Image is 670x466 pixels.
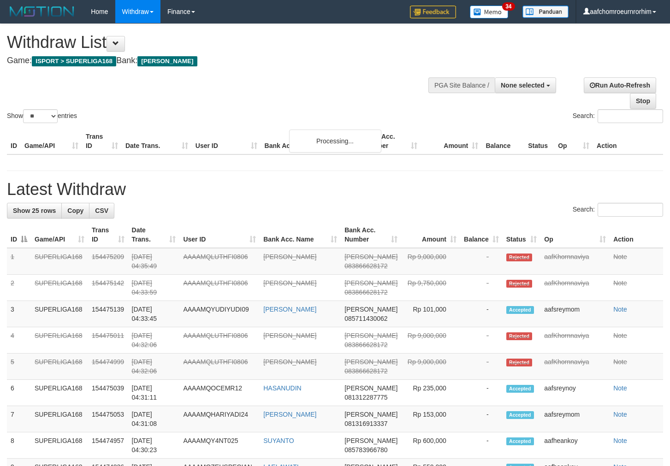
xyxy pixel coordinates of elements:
td: AAAAMQHARIYADI24 [179,406,260,432]
td: SUPERLIGA168 [31,432,88,459]
td: 2 [7,275,31,301]
td: - [460,380,503,406]
td: SUPERLIGA168 [31,380,88,406]
a: Note [613,279,627,287]
span: [PERSON_NAME] [344,384,397,392]
a: [PERSON_NAME] [263,306,316,313]
th: Bank Acc. Number [360,128,421,154]
span: Rejected [506,332,532,340]
td: 154474957 [88,432,128,459]
th: Balance: activate to sort column ascending [460,222,503,248]
span: Accepted [506,385,534,393]
button: None selected [495,77,556,93]
td: aafKhornnaviya [540,327,610,354]
th: Trans ID: activate to sort column ascending [88,222,128,248]
span: 34 [502,2,515,11]
th: Bank Acc. Number: activate to sort column ascending [341,222,401,248]
td: 154475139 [88,301,128,327]
h4: Game: Bank: [7,56,438,65]
span: [PERSON_NAME] [344,332,397,339]
td: Rp 9,000,000 [401,248,460,275]
td: Rp 235,000 [401,380,460,406]
th: Date Trans. [122,128,192,154]
td: - [460,327,503,354]
td: [DATE] 04:32:06 [128,327,180,354]
a: Note [613,253,627,260]
td: 154475209 [88,248,128,275]
td: 154475011 [88,327,128,354]
th: Balance [482,128,524,154]
span: [PERSON_NAME] [137,56,197,66]
td: 6 [7,380,31,406]
a: SUYANTO [263,437,294,444]
div: Processing... [289,130,381,153]
span: Copy 081316913337 to clipboard [344,420,387,427]
td: 154475039 [88,380,128,406]
a: [PERSON_NAME] [263,332,316,339]
td: aafheankoy [540,432,610,459]
td: Rp 600,000 [401,432,460,459]
td: SUPERLIGA168 [31,275,88,301]
td: - [460,248,503,275]
th: Date Trans.: activate to sort column ascending [128,222,180,248]
td: - [460,354,503,380]
td: [DATE] 04:31:08 [128,406,180,432]
th: Op: activate to sort column ascending [540,222,610,248]
td: aafKhornnaviya [540,248,610,275]
th: ID: activate to sort column descending [7,222,31,248]
div: PGA Site Balance / [428,77,495,93]
th: Amount [421,128,482,154]
label: Show entries [7,109,77,123]
label: Search: [573,203,663,217]
a: Note [613,358,627,366]
td: [DATE] 04:32:06 [128,354,180,380]
span: Copy 085711430062 to clipboard [344,315,387,322]
td: aafsreymom [540,406,610,432]
td: AAAAMQOCEMR12 [179,380,260,406]
td: AAAAMQY4NT025 [179,432,260,459]
td: AAAAMQYUDIYUDI09 [179,301,260,327]
a: Note [613,332,627,339]
span: Accepted [506,411,534,419]
a: HASANUDIN [263,384,301,392]
span: Copy 083866628172 to clipboard [344,289,387,296]
a: [PERSON_NAME] [263,279,316,287]
a: Stop [630,93,656,109]
th: ID [7,128,21,154]
td: aafKhornnaviya [540,275,610,301]
a: [PERSON_NAME] [263,411,316,418]
a: Copy [61,203,89,218]
span: Copy 085783966780 to clipboard [344,446,387,454]
td: 3 [7,301,31,327]
td: [DATE] 04:33:59 [128,275,180,301]
a: Show 25 rows [7,203,62,218]
span: Copy [67,207,83,214]
th: Game/API: activate to sort column ascending [31,222,88,248]
th: Trans ID [82,128,122,154]
a: [PERSON_NAME] [263,253,316,260]
span: [PERSON_NAME] [344,253,397,260]
td: - [460,406,503,432]
h1: Withdraw List [7,33,438,52]
th: Bank Acc. Name [261,128,361,154]
td: - [460,432,503,459]
a: Note [613,411,627,418]
select: Showentries [23,109,58,123]
span: Show 25 rows [13,207,56,214]
td: Rp 9,750,000 [401,275,460,301]
span: Accepted [506,437,534,445]
td: SUPERLIGA168 [31,248,88,275]
td: 7 [7,406,31,432]
td: 154475053 [88,406,128,432]
td: 154475142 [88,275,128,301]
td: [DATE] 04:33:45 [128,301,180,327]
th: Status [524,128,554,154]
img: panduan.png [522,6,569,18]
span: ISPORT > SUPERLIGA168 [32,56,116,66]
td: 1 [7,248,31,275]
td: 5 [7,354,31,380]
th: Amount: activate to sort column ascending [401,222,460,248]
td: AAAAMQLUTHFI0806 [179,248,260,275]
span: Copy 083866628172 to clipboard [344,262,387,270]
td: [DATE] 04:30:23 [128,432,180,459]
